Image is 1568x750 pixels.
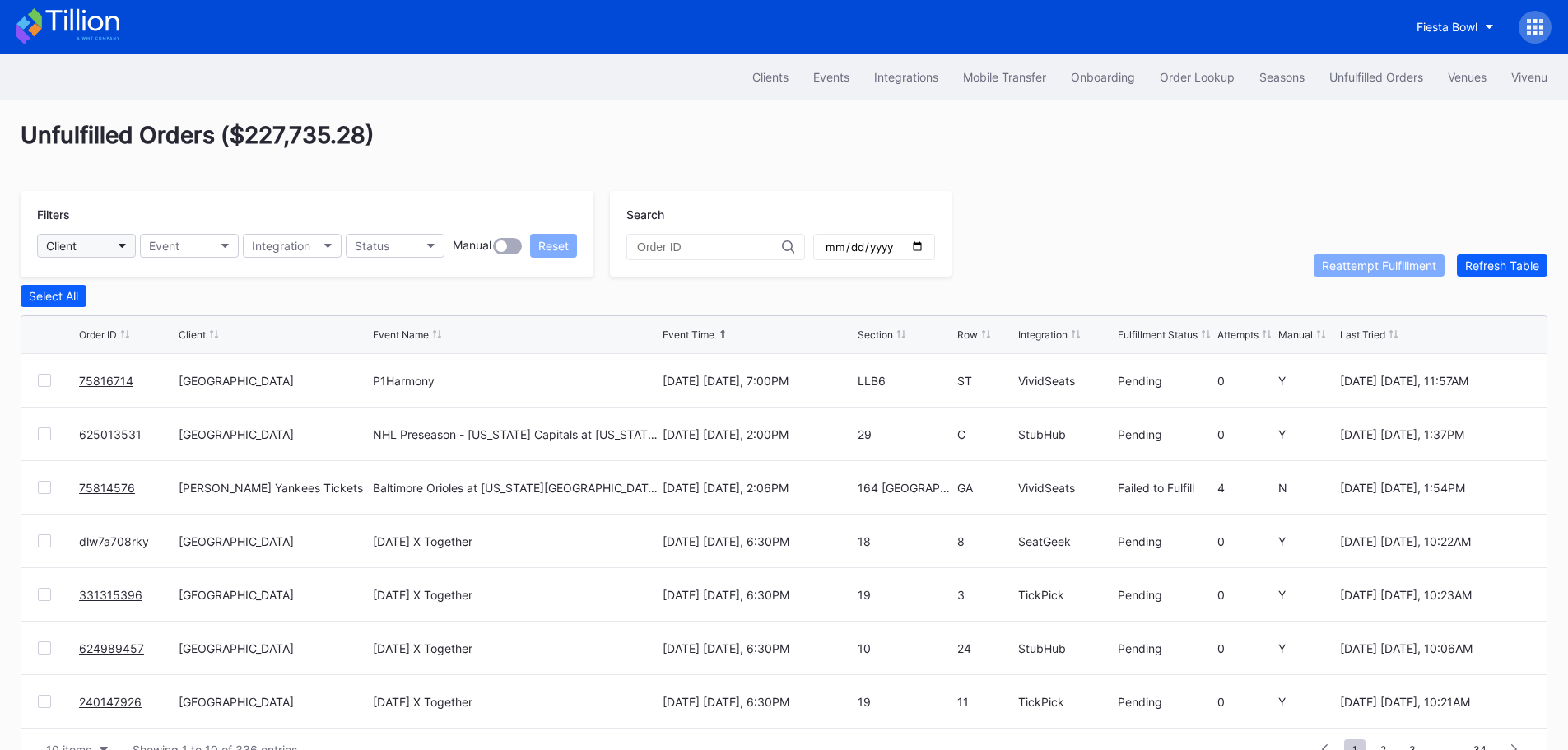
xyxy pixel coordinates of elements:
[1499,62,1560,92] button: Vivenu
[1314,254,1445,277] button: Reattempt Fulfillment
[1018,427,1114,441] div: StubHub
[79,374,133,388] a: 75816714
[1511,70,1547,84] div: Vivenu
[179,427,369,441] div: [GEOGRAPHIC_DATA]
[373,427,658,441] div: NHL Preseason - [US_STATE] Capitals at [US_STATE] Devils (Split Squad)
[530,234,577,258] button: Reset
[179,328,206,341] div: Client
[243,234,342,258] button: Integration
[1340,695,1530,709] div: [DATE] [DATE], 10:21AM
[1465,259,1539,273] div: Refresh Table
[1340,427,1530,441] div: [DATE] [DATE], 1:37PM
[79,588,142,602] a: 331315396
[951,62,1059,92] button: Mobile Transfer
[355,239,389,253] div: Status
[1118,695,1213,709] div: Pending
[740,62,801,92] a: Clients
[79,427,142,441] a: 625013531
[373,588,472,602] div: [DATE] X Together
[957,328,978,341] div: Row
[79,641,144,655] a: 624989457
[1340,328,1385,341] div: Last Tried
[373,695,472,709] div: [DATE] X Together
[79,534,149,548] a: dlw7a708rky
[179,588,369,602] div: [GEOGRAPHIC_DATA]
[79,328,117,341] div: Order ID
[663,534,853,548] div: [DATE] [DATE], 6:30PM
[1340,481,1530,495] div: [DATE] [DATE], 1:54PM
[1278,481,1335,495] div: N
[373,328,429,341] div: Event Name
[21,121,1547,170] div: Unfulfilled Orders ( $227,735.28 )
[801,62,862,92] button: Events
[663,641,853,655] div: [DATE] [DATE], 6:30PM
[663,374,853,388] div: [DATE] [DATE], 7:00PM
[149,239,179,253] div: Event
[963,70,1046,84] div: Mobile Transfer
[37,207,577,221] div: Filters
[252,239,310,253] div: Integration
[373,374,435,388] div: P1Harmony
[1259,70,1305,84] div: Seasons
[1118,481,1213,495] div: Failed to Fulfill
[1071,70,1135,84] div: Onboarding
[862,62,951,92] a: Integrations
[858,588,953,602] div: 19
[373,641,472,655] div: [DATE] X Together
[1217,328,1259,341] div: Attempts
[1448,70,1487,84] div: Venues
[1435,62,1499,92] button: Venues
[858,427,953,441] div: 29
[1018,534,1114,548] div: SeatGeek
[1147,62,1247,92] button: Order Lookup
[179,695,369,709] div: [GEOGRAPHIC_DATA]
[957,374,1014,388] div: ST
[874,70,938,84] div: Integrations
[79,481,135,495] a: 75814576
[663,588,853,602] div: [DATE] [DATE], 6:30PM
[858,328,893,341] div: Section
[1340,534,1530,548] div: [DATE] [DATE], 10:22AM
[1217,374,1274,388] div: 0
[1118,328,1198,341] div: Fulfillment Status
[957,534,1014,548] div: 8
[1278,588,1335,602] div: Y
[1217,588,1274,602] div: 0
[46,239,77,253] div: Client
[1217,641,1274,655] div: 0
[1404,12,1506,42] button: Fiesta Bowl
[858,374,953,388] div: LLB6
[813,70,849,84] div: Events
[1278,695,1335,709] div: Y
[373,534,472,548] div: [DATE] X Together
[179,481,369,495] div: [PERSON_NAME] Yankees Tickets
[1118,427,1213,441] div: Pending
[858,481,953,495] div: 164 [GEOGRAPHIC_DATA]
[1317,62,1435,92] button: Unfulfilled Orders
[1217,534,1274,548] div: 0
[1457,254,1547,277] button: Refresh Table
[453,238,491,254] div: Manual
[79,695,142,709] a: 240147926
[179,374,369,388] div: [GEOGRAPHIC_DATA]
[1059,62,1147,92] button: Onboarding
[626,207,935,221] div: Search
[663,695,853,709] div: [DATE] [DATE], 6:30PM
[1247,62,1317,92] button: Seasons
[1340,588,1530,602] div: [DATE] [DATE], 10:23AM
[1018,481,1114,495] div: VividSeats
[1018,328,1068,341] div: Integration
[37,234,136,258] button: Client
[858,695,953,709] div: 19
[1018,588,1114,602] div: TickPick
[1118,374,1213,388] div: Pending
[1118,534,1213,548] div: Pending
[858,641,953,655] div: 10
[1278,641,1335,655] div: Y
[957,481,1014,495] div: GA
[1340,641,1530,655] div: [DATE] [DATE], 10:06AM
